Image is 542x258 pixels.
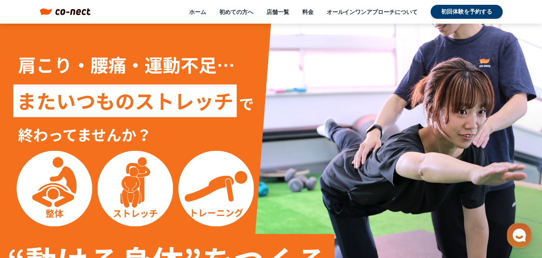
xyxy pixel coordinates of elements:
a: ホーム [189,8,206,16]
a: 店舗一覧 [266,8,289,16]
a: 初回体験を予約する [431,5,503,19]
a: オールインワンアプローチについて [327,8,418,16]
a: 初めての方へ [219,8,253,16]
a: 料金 [302,8,314,16]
